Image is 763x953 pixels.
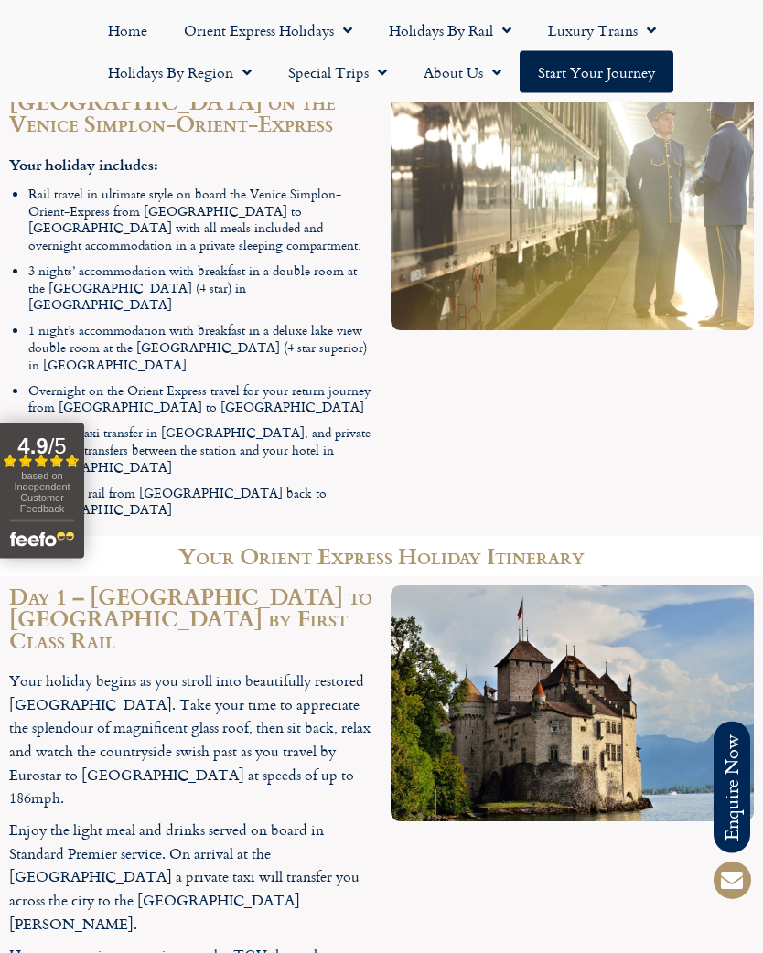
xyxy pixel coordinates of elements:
a: Start your Journey [520,51,673,93]
li: 3 nights’ accommodation with breakfast in a double room at the [GEOGRAPHIC_DATA] (4 star) in [GEO... [28,263,372,315]
a: Luxury Trains [530,9,674,51]
p: Your holiday begins as you stroll into beautifully restored [GEOGRAPHIC_DATA]. Take your time to ... [9,670,372,811]
li: Overnight on the Orient Express travel for your return journey from [GEOGRAPHIC_DATA] to [GEOGRAP... [28,383,372,417]
img: Chateau de Chillon Montreux [391,586,754,821]
h2: Your Orient Express Holiday Itinerary [9,546,754,568]
a: About Us [405,51,520,93]
h2: [GEOGRAPHIC_DATA] to [GEOGRAPHIC_DATA] on the Venice Simplon-Orient-Express [9,70,372,135]
nav: Menu [9,9,754,93]
li: A private taxi transfer in [GEOGRAPHIC_DATA], and private water taxi transfers between the statio... [28,425,372,476]
a: Holidays by Rail [371,9,530,51]
li: First Class rail from [GEOGRAPHIC_DATA] back to [GEOGRAPHIC_DATA] [28,486,372,519]
a: Orient Express Holidays [166,9,371,51]
img: Orient Express Platform Check [391,70,754,331]
a: Holidays by Region [90,51,270,93]
a: Home [90,9,166,51]
li: 1 night’s accommodation with breakfast in a deluxe lake view double room at the [GEOGRAPHIC_DATA]... [28,323,372,374]
a: Special Trips [270,51,405,93]
strong: Your holiday includes: [9,155,158,176]
li: Rail travel in ultimate style on board the Venice Simplon-Orient-Express from [GEOGRAPHIC_DATA] t... [28,187,372,255]
p: Enjoy the light meal and drinks served on board in Standard Premier service. On arrival at the [G... [9,819,372,937]
h2: Day 1 – [GEOGRAPHIC_DATA] to [GEOGRAPHIC_DATA] by First Class Rail [9,586,372,652]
